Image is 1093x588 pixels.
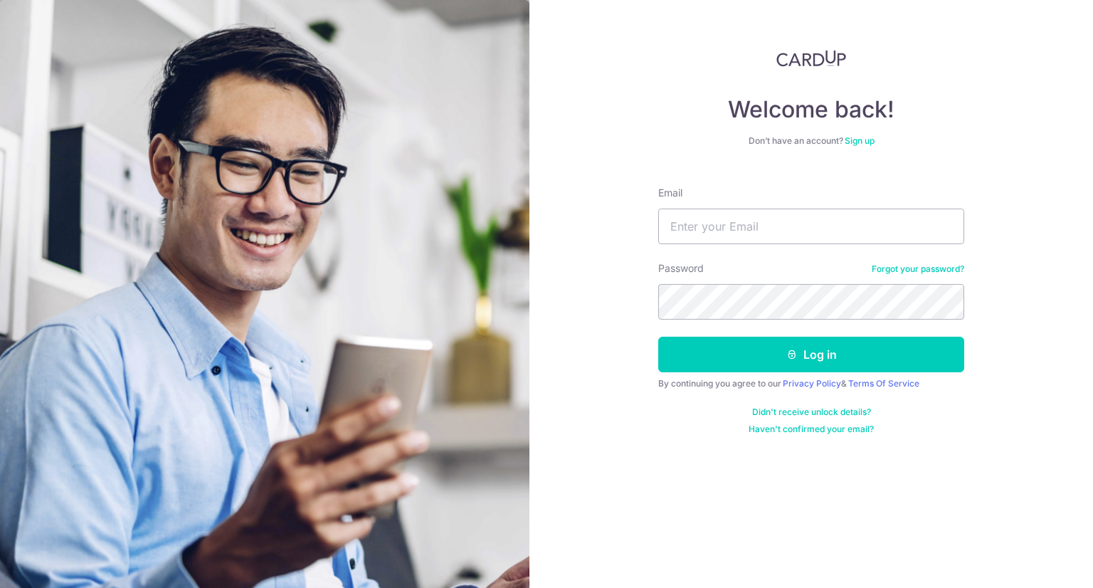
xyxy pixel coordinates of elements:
div: By continuing you agree to our & [658,378,964,389]
input: Enter your Email [658,209,964,244]
label: Email [658,186,682,200]
label: Password [658,261,704,275]
a: Haven't confirmed your email? [749,424,874,435]
div: Don’t have an account? [658,135,964,147]
a: Sign up [845,135,875,146]
a: Didn't receive unlock details? [752,406,871,418]
a: Terms Of Service [848,378,919,389]
img: CardUp Logo [776,50,846,67]
button: Log in [658,337,964,372]
a: Privacy Policy [783,378,841,389]
h4: Welcome back! [658,95,964,124]
a: Forgot your password? [872,263,964,275]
